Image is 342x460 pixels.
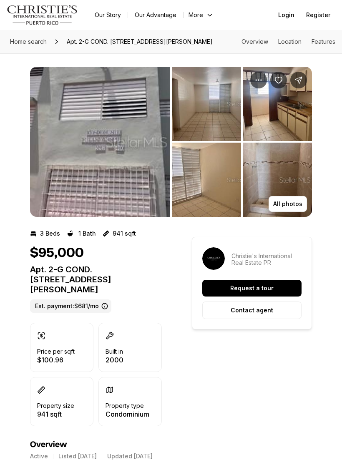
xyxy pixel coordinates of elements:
p: Listed [DATE] [58,453,97,460]
p: Apt. 2-G COND. [STREET_ADDRESS][PERSON_NAME] [30,264,162,294]
button: Login [273,7,299,23]
a: Skip to: Location [278,38,302,45]
h1: $95,000 [30,245,84,261]
button: All photos [269,196,307,212]
p: Price per sqft [37,348,75,355]
p: All photos [273,201,302,207]
p: Christie's International Real Estate PR [231,253,302,266]
button: Save Property: Apt. 2-G COND. VILLA OLIMPICA #2G [270,72,287,88]
button: View image gallery [243,67,312,141]
button: Register [301,7,335,23]
p: Built in [106,348,123,355]
button: Request a tour [202,280,302,297]
span: Home search [10,38,47,45]
a: Our Advantage [128,9,183,21]
li: 1 of 3 [30,67,170,217]
p: Active [30,453,48,460]
button: View image gallery [172,67,241,141]
p: Contact agent [231,307,273,314]
button: More [184,9,219,21]
a: Skip to: Features [312,38,335,45]
button: Share Property: Apt. 2-G COND. VILLA OLIMPICA #2G [290,72,307,88]
p: Request a tour [230,285,274,292]
button: View image gallery [172,143,241,217]
img: logo [7,5,78,25]
a: Our Story [88,9,128,21]
p: 1 Bath [78,230,96,237]
button: Property options [250,72,267,88]
div: Listing Photos [30,67,312,217]
span: Register [306,12,330,18]
span: Apt. 2-G COND. [STREET_ADDRESS][PERSON_NAME] [63,35,216,48]
button: View image gallery [30,67,170,217]
p: Updated [DATE] [107,453,153,460]
label: Est. payment: $681/mo [30,299,111,313]
p: Property type [106,402,144,409]
p: Condominium [106,411,149,417]
a: Skip to: Overview [241,38,268,45]
h4: Overview [30,440,162,450]
p: 941 sqft [113,230,136,237]
p: 3 Beds [40,230,60,237]
button: View image gallery [243,143,312,217]
p: 941 sqft [37,411,74,417]
p: 2000 [106,357,123,363]
li: 2 of 3 [172,67,312,217]
nav: Page section menu [241,38,335,45]
a: Home search [7,35,50,48]
p: $100.96 [37,357,75,363]
p: Property size [37,402,74,409]
button: Contact agent [202,302,302,319]
span: Login [278,12,294,18]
